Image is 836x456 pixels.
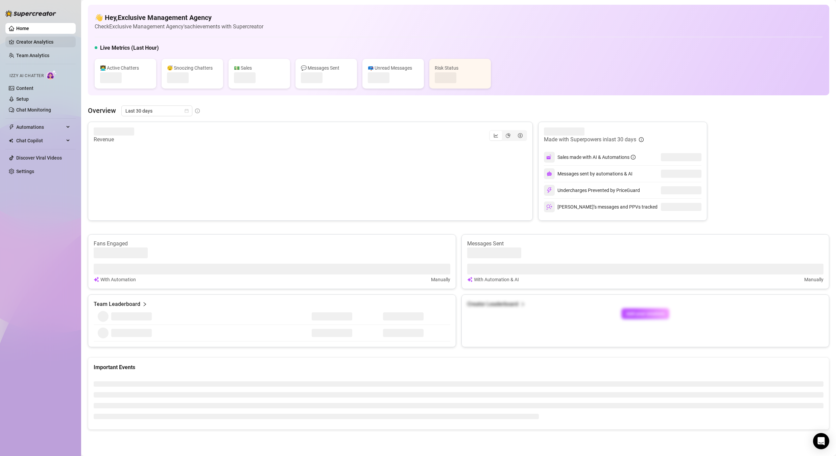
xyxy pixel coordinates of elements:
img: AI Chatter [46,70,57,80]
h4: 👋 Hey, Exclusive Management Agency [95,13,263,22]
a: Content [16,86,33,91]
img: svg%3e [467,276,473,283]
span: info-circle [631,155,636,160]
h5: Live Metrics (Last Hour) [100,44,159,52]
div: Risk Status [435,64,485,72]
span: thunderbolt [9,124,14,130]
a: Creator Analytics [16,37,70,47]
span: dollar-circle [518,133,523,138]
article: With Automation & AI [474,276,519,283]
article: Check Exclusive Management Agency's achievements with Supercreator [95,22,263,31]
a: Setup [16,96,29,102]
span: Izzy AI Chatter [9,73,44,79]
div: Open Intercom Messenger [813,433,829,449]
img: svg%3e [94,276,99,283]
span: Last 30 days [125,106,188,116]
article: Manually [431,276,450,283]
span: line-chart [494,133,498,138]
img: svg%3e [546,187,552,193]
div: [PERSON_NAME]’s messages and PPVs tracked [544,201,658,212]
div: 💵 Sales [234,64,285,72]
span: calendar [185,109,189,113]
span: pie-chart [506,133,510,138]
img: logo-BBDzfeDw.svg [5,10,56,17]
span: right [142,300,147,308]
div: 👩‍💻 Active Chatters [100,64,151,72]
div: Undercharges Prevented by PriceGuard [544,185,640,196]
div: Messages sent by automations & AI [544,168,632,179]
article: Made with Superpowers in last 30 days [544,136,636,144]
img: svg%3e [546,154,552,160]
div: segmented control [489,130,527,141]
div: 📪 Unread Messages [368,64,419,72]
span: info-circle [195,109,200,113]
img: Chat Copilot [9,138,13,143]
article: Team Leaderboard [94,300,140,308]
div: 💬 Messages Sent [301,64,352,72]
a: Chat Monitoring [16,107,51,113]
article: Revenue [94,136,134,144]
article: Overview [88,105,116,116]
span: Chat Copilot [16,135,64,146]
span: info-circle [639,137,644,142]
span: Automations [16,122,64,133]
img: svg%3e [546,204,552,210]
article: Messages Sent [467,240,824,247]
article: With Automation [100,276,136,283]
div: Sales made with AI & Automations [557,153,636,161]
div: 😴 Snoozing Chatters [167,64,218,72]
article: Manually [804,276,823,283]
div: Important Events [94,363,823,371]
a: Settings [16,169,34,174]
a: Discover Viral Videos [16,155,62,161]
a: Home [16,26,29,31]
article: Fans Engaged [94,240,450,247]
img: svg%3e [547,171,552,176]
a: Team Analytics [16,53,49,58]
